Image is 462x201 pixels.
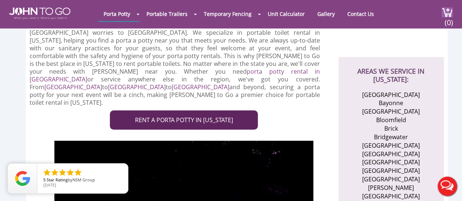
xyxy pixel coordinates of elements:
button: Live Chat [432,171,462,201]
li: [GEOGRAPHIC_DATA] [355,175,427,184]
a: [GEOGRAPHIC_DATA] [108,83,166,91]
li: [GEOGRAPHIC_DATA] [355,141,427,150]
a: [GEOGRAPHIC_DATA] [172,83,229,91]
span: NSM Group [72,177,95,182]
li: [GEOGRAPHIC_DATA] [355,150,427,158]
li: [PERSON_NAME] [355,184,427,192]
a: Temporary Fencing [198,7,257,21]
img: JOHN to go [9,7,70,19]
li: [GEOGRAPHIC_DATA] [355,107,427,116]
img: Review Rating [15,171,30,186]
li:  [58,168,67,177]
a: Porta Potty [98,7,136,21]
span: by [43,178,122,183]
a: Portable Trailers [141,7,193,21]
li: [GEOGRAPHIC_DATA] [355,167,427,175]
a: Contact Us [342,7,380,21]
li:  [50,168,59,177]
li: [GEOGRAPHIC_DATA] [355,192,427,201]
span: 5 [43,177,45,182]
a: Unit Calculator [262,7,310,21]
li: Bayonne [355,99,427,107]
li: [GEOGRAPHIC_DATA] [355,91,427,99]
span: (0) [444,11,453,27]
li: [GEOGRAPHIC_DATA] [355,158,427,167]
span: [DATE] [43,182,56,188]
li:  [66,168,75,177]
p: With [PERSON_NAME] To Go, you can focus on the big picture and leave the bathroom rental in [GEOG... [30,21,320,107]
a: [GEOGRAPHIC_DATA] [44,83,102,91]
span: Star Rating [47,177,68,182]
img: cart a [442,7,453,17]
li:  [43,168,51,177]
li: Bloomfield [355,116,427,124]
li: Brick [355,124,427,133]
li:  [74,168,82,177]
h2: AREAS WE SERVICE IN [US_STATE]: [346,57,436,83]
li: Bridgewater [355,133,427,141]
a: porta potty rental in [GEOGRAPHIC_DATA] [30,67,320,83]
a: RENT A PORTA POTTY IN [US_STATE] [110,110,258,130]
a: Gallery [312,7,340,21]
